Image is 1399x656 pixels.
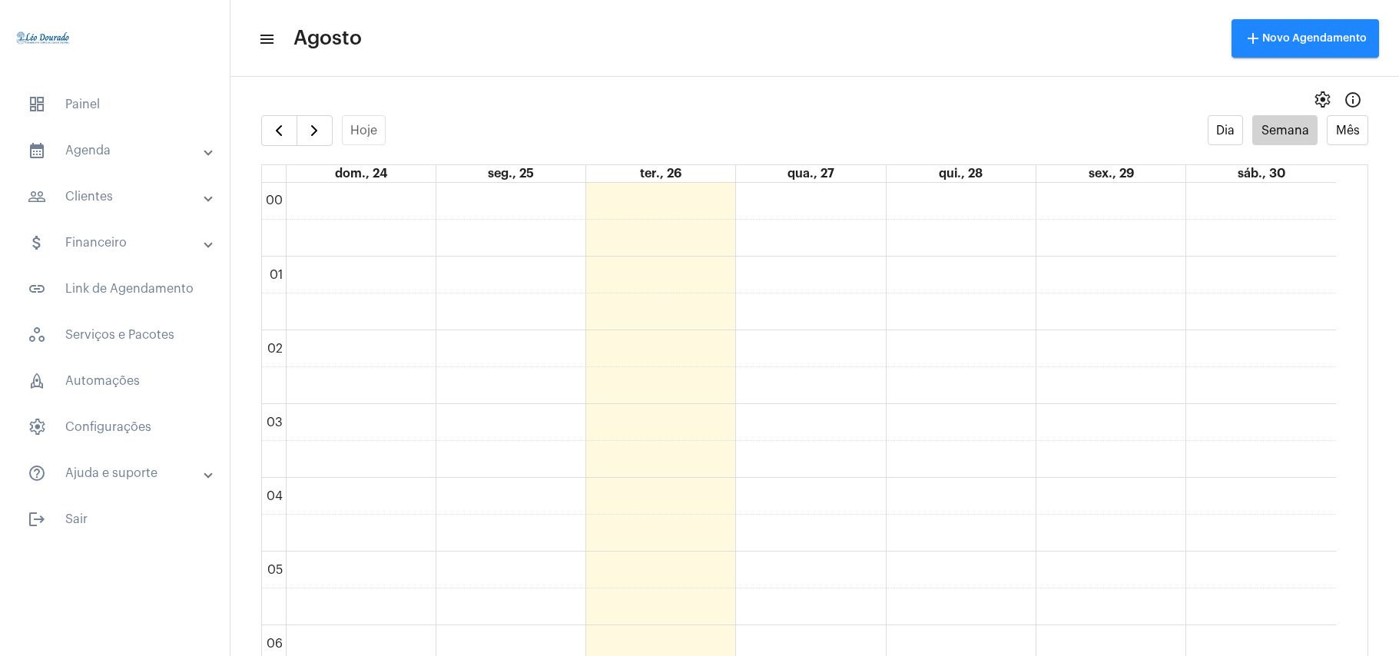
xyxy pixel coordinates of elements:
[263,194,286,207] div: 00
[15,316,214,353] span: Serviços e Pacotes
[28,234,205,252] mat-panel-title: Financeiro
[28,95,46,114] span: sidenav icon
[28,234,46,252] mat-icon: sidenav icon
[12,8,74,69] img: 4c910ca3-f26c-c648-53c7-1a2041c6e520.jpg
[15,501,214,538] span: Sair
[261,115,297,146] button: Semana Anterior
[1208,115,1244,145] button: Dia
[637,165,685,182] a: 26 de agosto de 2025
[1086,165,1137,182] a: 29 de agosto de 2025
[28,187,205,206] mat-panel-title: Clientes
[9,132,230,169] mat-expansion-panel-header: sidenav iconAgenda
[1232,19,1379,58] button: Novo Agendamento
[28,464,46,482] mat-icon: sidenav icon
[332,165,390,182] a: 24 de agosto de 2025
[1344,91,1362,109] mat-icon: Info
[1307,84,1338,115] button: settings
[28,418,46,436] span: sidenav icon
[267,268,286,282] div: 01
[1313,91,1331,109] span: settings
[28,326,46,344] span: sidenav icon
[264,563,286,577] div: 05
[485,165,537,182] a: 25 de agosto de 2025
[264,416,286,429] div: 03
[342,115,386,145] button: Hoje
[1235,165,1288,182] a: 30 de agosto de 2025
[28,510,46,528] mat-icon: sidenav icon
[1244,33,1367,44] span: Novo Agendamento
[1252,115,1318,145] button: Semana
[264,342,286,356] div: 02
[293,26,362,51] span: Agosto
[264,489,286,503] div: 04
[15,363,214,399] span: Automações
[1338,84,1368,115] button: Info
[28,372,46,390] span: sidenav icon
[9,224,230,261] mat-expansion-panel-header: sidenav iconFinanceiro
[258,30,274,48] mat-icon: sidenav icon
[9,455,230,492] mat-expansion-panel-header: sidenav iconAjuda e suporte
[28,141,205,160] mat-panel-title: Agenda
[264,637,286,651] div: 06
[15,409,214,446] span: Configurações
[28,280,46,298] mat-icon: sidenav icon
[9,178,230,215] mat-expansion-panel-header: sidenav iconClientes
[28,187,46,206] mat-icon: sidenav icon
[1327,115,1368,145] button: Mês
[28,141,46,160] mat-icon: sidenav icon
[936,165,986,182] a: 28 de agosto de 2025
[784,165,837,182] a: 27 de agosto de 2025
[15,86,214,123] span: Painel
[1244,29,1262,48] mat-icon: add
[297,115,333,146] button: Próximo Semana
[15,270,214,307] span: Link de Agendamento
[28,464,205,482] mat-panel-title: Ajuda e suporte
